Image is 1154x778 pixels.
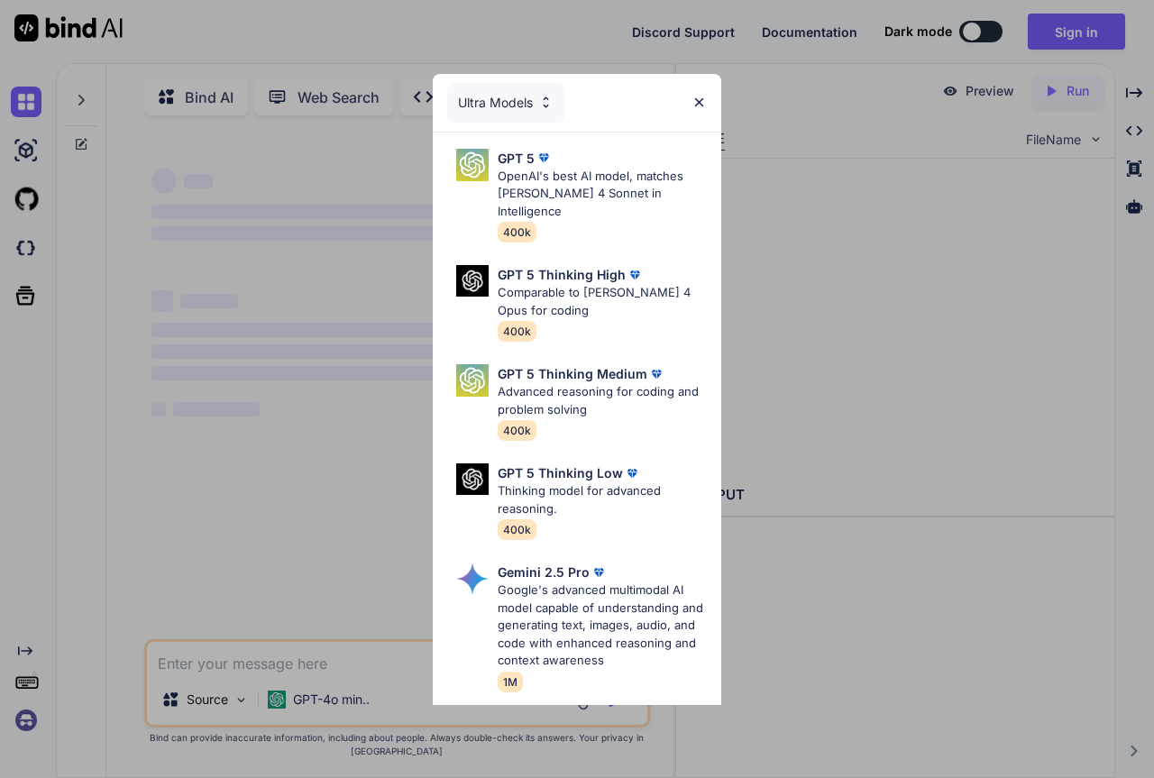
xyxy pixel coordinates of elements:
p: GPT 5 Thinking High [498,265,626,284]
span: 1M [498,672,523,692]
span: 400k [498,519,536,540]
img: close [691,95,707,110]
img: premium [647,365,665,383]
span: 400k [498,420,536,441]
img: Pick Models [456,364,489,397]
p: OpenAI's best AI model, matches [PERSON_NAME] 4 Sonnet in Intelligence [498,168,707,221]
p: GPT 5 [498,149,535,168]
p: GPT 5 Thinking Low [498,463,623,482]
img: Pick Models [456,463,489,495]
img: premium [623,464,641,482]
img: premium [590,563,608,581]
p: Comparable to [PERSON_NAME] 4 Opus for coding [498,284,707,319]
img: Pick Models [456,265,489,297]
span: 400k [498,321,536,342]
p: Gemini 2.5 Pro [498,563,590,581]
span: 400k [498,222,536,243]
p: Advanced reasoning for coding and problem solving [498,383,707,418]
img: premium [626,266,644,284]
p: Google's advanced multimodal AI model capable of understanding and generating text, images, audio... [498,581,707,670]
img: Pick Models [538,95,554,110]
img: Pick Models [456,149,489,181]
div: Ultra Models [447,83,564,123]
p: GPT 5 Thinking Medium [498,364,647,383]
img: premium [535,149,553,167]
p: Thinking model for advanced reasoning. [498,482,707,517]
img: Pick Models [456,563,489,595]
